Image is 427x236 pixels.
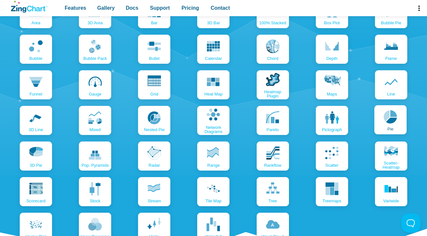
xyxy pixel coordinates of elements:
span: grid [150,92,158,96]
span: pareto [267,128,279,132]
a: line [375,70,407,99]
a: tree [257,177,289,206]
span: nested pie [144,128,165,132]
span: pop. pyramids [81,163,109,167]
span: maps [327,92,337,96]
span: 3D area [88,21,103,25]
a: grid [138,70,170,99]
a: scatter [316,141,348,171]
a: stream [138,177,170,206]
a: tile map [197,177,230,206]
a: bubble [20,35,52,64]
a: bubble pack [79,35,111,64]
span: bullet [149,56,160,61]
span: range [207,163,219,167]
span: 100% Stacked [259,21,286,25]
span: flame [385,56,397,61]
a: ZingChart Logo. Click to return to the homepage [11,1,48,13]
span: bubble pie [381,21,401,25]
span: Docs [126,4,138,12]
a: funnel [20,70,52,99]
span: gauge [89,92,101,96]
span: pie [388,127,394,131]
a: mixed [79,106,111,135]
a: radar [138,141,170,171]
span: Network Diagrams [199,125,228,134]
a: stock [79,177,111,206]
a: gauge [79,70,111,99]
span: area [31,21,40,25]
span: variwide [383,199,399,203]
a: Network Diagrams [197,106,230,135]
a: bullet [138,35,170,64]
a: range [197,141,230,171]
span: 3D pie [30,163,42,167]
span: chord [267,56,278,61]
span: calendar [205,56,222,61]
a: Heatmap Plugin [257,70,289,99]
span: box plot [324,21,340,25]
span: treemaps [323,199,341,203]
a: pie [374,105,407,134]
span: pictograph [322,128,342,132]
span: 3D line [29,128,43,132]
span: radar [149,163,160,167]
span: Gallery [97,4,115,12]
a: pictograph [316,106,348,135]
span: Heat map [204,92,222,96]
span: Contact [211,4,230,12]
a: maps [316,70,348,99]
a: flame [375,35,407,64]
a: scatter-heatmap [375,141,407,171]
span: Features [65,4,86,12]
span: Pricing [181,4,199,12]
span: 3D bar [207,21,220,25]
a: pareto [257,106,289,135]
a: scorecard [20,177,52,206]
span: tile map [206,199,221,203]
span: stream [147,199,161,203]
span: mixed [90,128,101,132]
span: stock [90,199,101,203]
a: chord [257,35,289,64]
a: 3D line [20,106,52,135]
span: tree [269,199,277,203]
a: variwide [375,177,407,206]
span: rankflow [264,163,281,167]
span: bubble pack [83,56,107,61]
span: Heatmap Plugin [258,90,287,98]
span: scatter [325,163,338,167]
iframe: Toggle Customer Support [401,213,421,233]
a: Heat map [197,70,230,99]
a: pop. pyramids [79,141,111,171]
span: bar [151,21,157,25]
a: depth [316,35,348,64]
span: funnel [29,92,42,96]
a: 3D pie [20,141,52,171]
span: line [387,92,395,96]
a: calendar [197,35,230,64]
a: treemaps [316,177,348,206]
span: depth [326,56,337,61]
span: scatter-heatmap [377,161,406,169]
span: bubble [29,56,42,61]
span: scorecard [26,199,45,203]
a: nested pie [138,106,170,135]
span: Support [150,4,170,12]
a: rankflow [257,141,289,171]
